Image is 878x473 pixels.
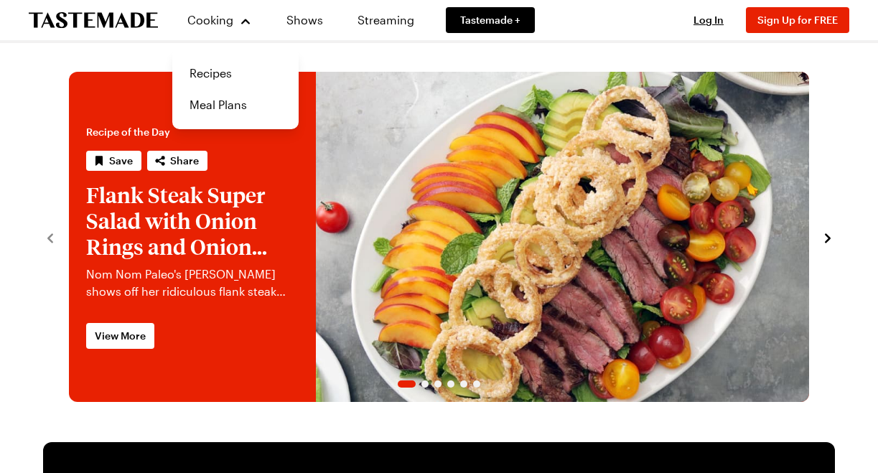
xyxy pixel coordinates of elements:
span: Share [170,154,199,168]
span: Go to slide 4 [447,380,454,388]
span: Go to slide 5 [460,380,467,388]
button: Save recipe [86,151,141,171]
span: Go to slide 1 [398,380,416,388]
a: Tastemade + [446,7,535,33]
a: To Tastemade Home Page [29,12,158,29]
span: Save [109,154,133,168]
span: Go to slide 3 [434,380,442,388]
span: Go to slide 2 [421,380,429,388]
a: Recipes [181,57,290,89]
a: View More [86,323,154,349]
button: navigate to previous item [43,228,57,245]
span: View More [95,329,146,343]
button: Log In [680,13,737,27]
button: navigate to next item [821,228,835,245]
span: Tastemade + [460,13,520,27]
button: Sign Up for FREE [746,7,849,33]
button: Cooking [187,3,252,37]
div: Cooking [172,49,299,129]
div: 1 / 6 [69,72,809,402]
span: Cooking [187,13,233,27]
span: Go to slide 6 [473,380,480,388]
span: Sign Up for FREE [757,14,838,26]
span: Log In [693,14,724,26]
button: Share [147,151,207,171]
a: Meal Plans [181,89,290,121]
